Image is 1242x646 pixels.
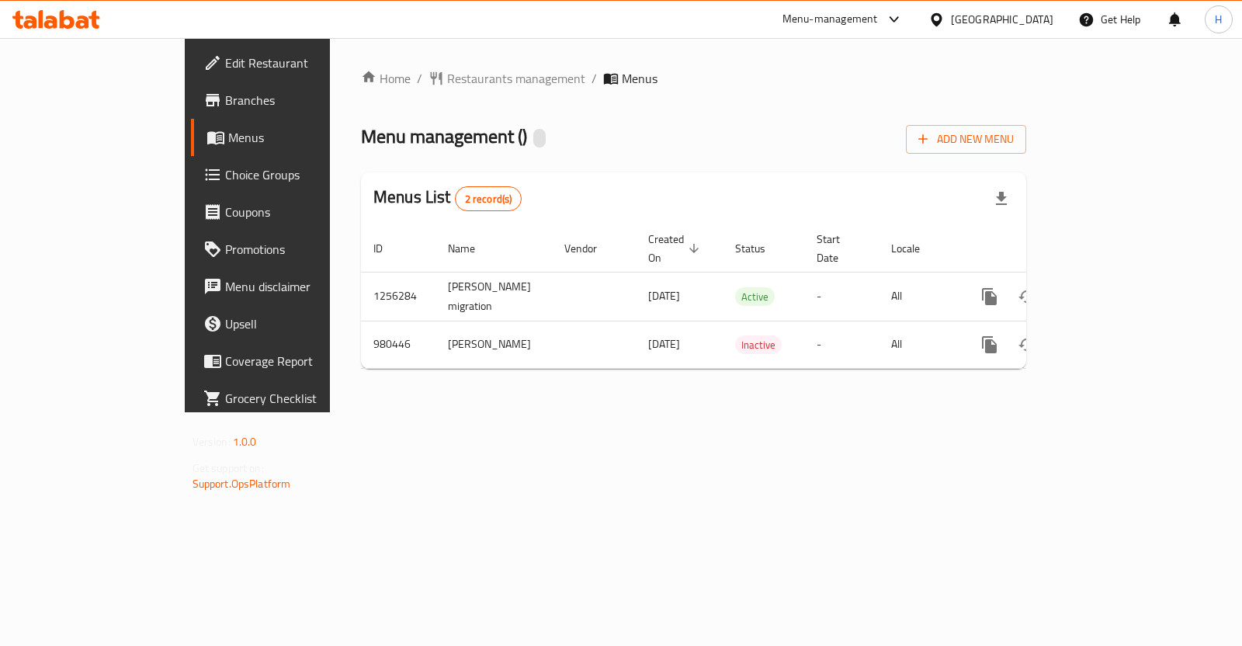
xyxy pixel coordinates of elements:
[193,474,291,494] a: Support.OpsPlatform
[361,69,1026,88] nav: breadcrumb
[735,288,775,306] span: Active
[373,186,522,211] h2: Menus List
[435,321,552,368] td: [PERSON_NAME]
[1215,11,1222,28] span: H
[804,321,879,368] td: -
[373,239,403,258] span: ID
[228,128,380,147] span: Menus
[918,130,1014,149] span: Add New Menu
[906,125,1026,154] button: Add New Menu
[891,239,940,258] span: Locale
[191,193,392,231] a: Coupons
[817,230,860,267] span: Start Date
[361,119,527,154] span: Menu management ( )
[361,225,1133,369] table: enhanced table
[193,432,231,452] span: Version:
[951,11,1053,28] div: [GEOGRAPHIC_DATA]
[191,305,392,342] a: Upsell
[191,44,392,82] a: Edit Restaurant
[225,389,380,408] span: Grocery Checklist
[648,286,680,306] span: [DATE]
[225,277,380,296] span: Menu disclaimer
[191,342,392,380] a: Coverage Report
[959,225,1133,273] th: Actions
[225,314,380,333] span: Upsell
[971,278,1008,315] button: more
[564,239,617,258] span: Vendor
[455,186,522,211] div: Total records count
[447,69,585,88] span: Restaurants management
[592,69,597,88] li: /
[225,54,380,72] span: Edit Restaurant
[971,326,1008,363] button: more
[648,230,704,267] span: Created On
[191,231,392,268] a: Promotions
[191,119,392,156] a: Menus
[225,165,380,184] span: Choice Groups
[225,240,380,259] span: Promotions
[361,272,435,321] td: 1256284
[879,272,959,321] td: All
[191,82,392,119] a: Branches
[191,156,392,193] a: Choice Groups
[448,239,495,258] span: Name
[735,287,775,306] div: Active
[193,458,264,478] span: Get support on:
[191,380,392,417] a: Grocery Checklist
[233,432,257,452] span: 1.0.0
[735,336,782,354] span: Inactive
[735,239,786,258] span: Status
[1008,326,1046,363] button: Change Status
[225,352,380,370] span: Coverage Report
[456,192,522,207] span: 2 record(s)
[435,272,552,321] td: [PERSON_NAME] migration
[879,321,959,368] td: All
[361,321,435,368] td: 980446
[191,268,392,305] a: Menu disclaimer
[417,69,422,88] li: /
[804,272,879,321] td: -
[782,10,878,29] div: Menu-management
[225,203,380,221] span: Coupons
[648,334,680,354] span: [DATE]
[622,69,657,88] span: Menus
[225,91,380,109] span: Branches
[983,180,1020,217] div: Export file
[428,69,585,88] a: Restaurants management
